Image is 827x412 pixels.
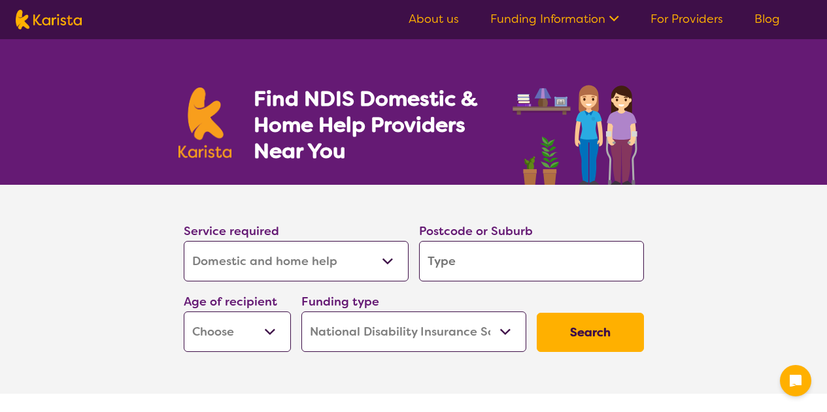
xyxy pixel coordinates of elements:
a: About us [409,11,459,27]
img: domestic-help [509,71,649,185]
label: Service required [184,223,279,239]
img: Karista logo [16,10,82,29]
input: Type [419,241,644,281]
label: Funding type [301,294,379,309]
h1: Find NDIS Domestic & Home Help Providers Near You [254,86,496,164]
label: Postcode or Suburb [419,223,533,239]
a: Blog [754,11,780,27]
label: Age of recipient [184,294,277,309]
a: Funding Information [490,11,619,27]
a: For Providers [650,11,723,27]
button: Search [537,313,644,352]
img: Karista logo [178,87,232,158]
